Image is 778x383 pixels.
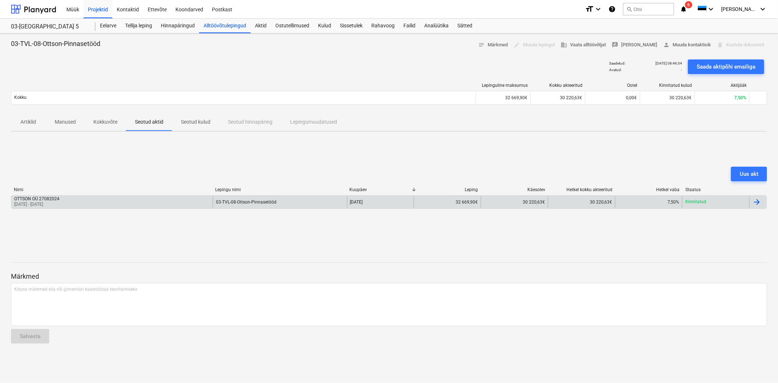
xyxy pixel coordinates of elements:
p: Kokku [14,94,27,101]
p: [DATE] - [DATE] [14,201,59,208]
i: format_size [585,5,594,13]
div: Leping [417,187,478,192]
div: Uus akt [740,169,758,179]
div: Käesolev [484,187,545,192]
span: person [663,42,670,48]
div: Lepingu nimi [215,187,344,192]
p: - [681,67,682,72]
i: keyboard_arrow_down [594,5,603,13]
div: OTTSON OÜ 27082024 [14,196,59,201]
div: [DATE] [350,200,363,205]
div: 32 669,90€ [476,92,530,104]
p: Saadetud : [609,61,625,66]
div: 30 220,63€ [481,196,548,208]
div: 30 220,63€ [548,196,615,208]
div: 03-TVL-08-Ottson-Pinnasetööd [216,200,276,205]
a: Tellija leping [121,19,156,33]
i: keyboard_arrow_down [758,5,767,13]
a: Sissetulek [336,19,367,33]
i: Abikeskus [608,5,616,13]
span: [PERSON_NAME][GEOGRAPHIC_DATA] [721,6,758,12]
button: Uus akt [731,167,767,181]
div: Nimi [14,187,209,192]
div: Kokku akteeritud [534,83,582,88]
div: Staatus [685,187,747,192]
div: Ootel [588,83,637,88]
button: Märkmed [475,39,511,51]
div: 32 669,90€ [414,196,481,208]
p: Kinnitatud [685,199,706,205]
div: Hetkel vaba [618,187,680,192]
span: search [626,6,632,12]
a: Eelarve [96,19,121,33]
a: Analüütika [420,19,453,33]
a: Alltöövõtulepingud [199,19,251,33]
p: Manused [55,118,76,126]
span: business [561,42,567,48]
div: Hetkel kokku akteeritud [551,187,612,192]
div: Aktijääk [698,83,747,88]
i: notifications [680,5,687,13]
a: Hinnapäringud [156,19,199,33]
a: Rahavoog [367,19,399,33]
a: Kulud [314,19,336,33]
div: Kuupäev [349,187,411,192]
span: 7,50% [734,95,746,100]
div: Kinnitatud kulud [643,83,692,88]
a: Sätted [453,19,477,33]
button: [PERSON_NAME] [609,39,660,51]
div: Saada aktipõhi emailiga [697,62,755,71]
a: Failid [399,19,420,33]
div: 03-[GEOGRAPHIC_DATA] 5 [11,23,87,31]
span: Vaata alltöövõtjat [561,41,606,49]
span: 0,00€ [626,95,637,100]
span: notes [478,42,485,48]
p: Märkmed [11,272,767,281]
div: Lepinguline maksumus [479,83,528,88]
span: 30 220,63€ [560,95,582,100]
i: keyboard_arrow_down [707,5,715,13]
span: [PERSON_NAME] [612,41,657,49]
p: 03-TVL-08-Ottson-Pinnasetööd [11,39,100,48]
span: 6 [685,1,692,8]
button: Otsi [623,3,674,15]
span: Märkmed [478,41,508,49]
p: Seotud aktid [135,118,163,126]
button: Muuda kontaktisik [660,39,714,51]
span: Muuda kontaktisik [663,41,711,49]
p: Seotud kulud [181,118,210,126]
button: Saada aktipõhi emailiga [688,59,764,74]
p: Artiklid [20,118,37,126]
span: rate_review [612,42,618,48]
iframe: Chat Widget [742,348,778,383]
p: Kokkuvõte [93,118,117,126]
a: Aktid [251,19,271,33]
span: 30 220,63€ [669,95,692,100]
p: Avatud : [609,67,622,72]
a: Ostutellimused [271,19,314,33]
p: [DATE] 08:46:34 [655,61,682,66]
span: 7,50% [667,200,679,205]
button: Vaata alltöövõtjat [558,39,609,51]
